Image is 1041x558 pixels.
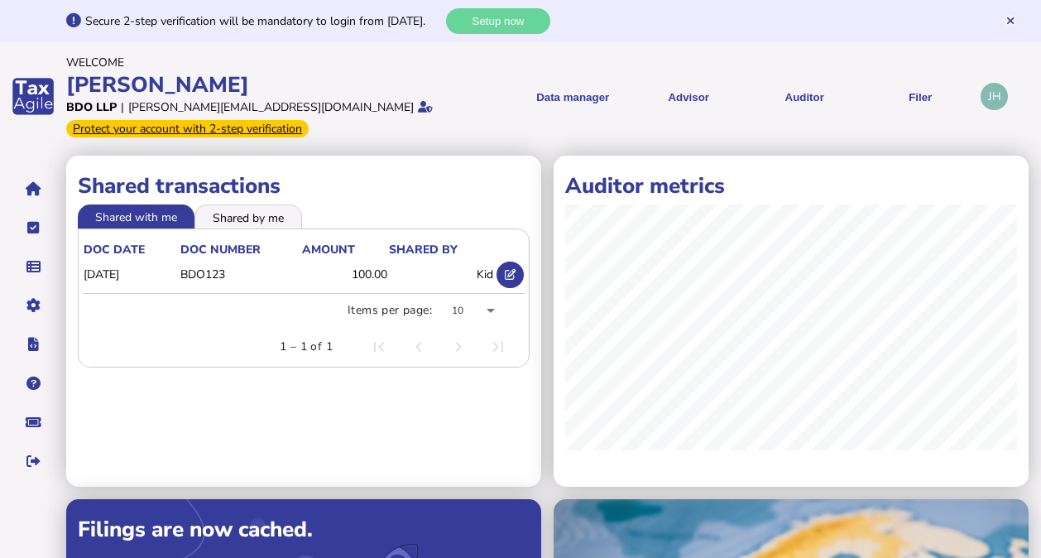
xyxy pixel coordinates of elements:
button: Tasks [16,210,50,245]
button: Auditor [752,76,856,117]
div: Profile settings [981,83,1008,110]
div: doc number [180,242,261,257]
td: 100.00 [301,258,388,292]
button: Developer hub links [16,327,50,362]
div: [PERSON_NAME] [66,70,479,99]
h1: Shared transactions [78,171,530,200]
div: Secure 2-step verification will be mandatory to login from [DATE]. [85,13,442,29]
button: Open shared transaction [497,262,524,289]
button: Raise a support ticket [16,405,50,440]
td: BDO123 [180,258,300,292]
div: Items per page: [348,302,432,319]
div: 1 – 1 of 1 [280,339,333,355]
div: Amount [302,242,355,257]
div: doc date [84,242,145,257]
button: Manage settings [16,288,50,323]
button: Sign out [16,444,50,479]
div: [PERSON_NAME][EMAIL_ADDRESS][DOMAIN_NAME] [128,99,414,115]
div: shared by [389,242,494,257]
button: Filer [868,76,972,117]
h1: Auditor metrics [565,171,1017,200]
div: doc date [84,242,179,257]
button: Hide message [1005,15,1016,26]
button: Setup now [446,8,550,34]
li: Shared with me [78,204,194,228]
li: Shared by me [194,204,302,228]
div: | [121,99,124,115]
button: Shows a dropdown of VAT Advisor options [636,76,741,117]
button: Data manager [16,249,50,284]
div: Welcome [66,55,479,70]
div: BDO LLP [66,99,117,115]
div: Amount [302,242,387,257]
button: Home [16,171,50,206]
div: Filings are now cached. [78,515,530,544]
menu: navigate products [487,76,972,117]
div: shared by [389,242,458,257]
button: Shows a dropdown of Data manager options [520,76,625,117]
td: [DATE] [83,258,180,292]
div: doc number [180,242,300,257]
div: From Oct 1, 2025, 2-step verification will be required to login. Set it up now... [66,120,309,137]
i: Email verified [418,101,433,113]
button: Help pages [16,366,50,401]
td: Kid [388,258,495,292]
